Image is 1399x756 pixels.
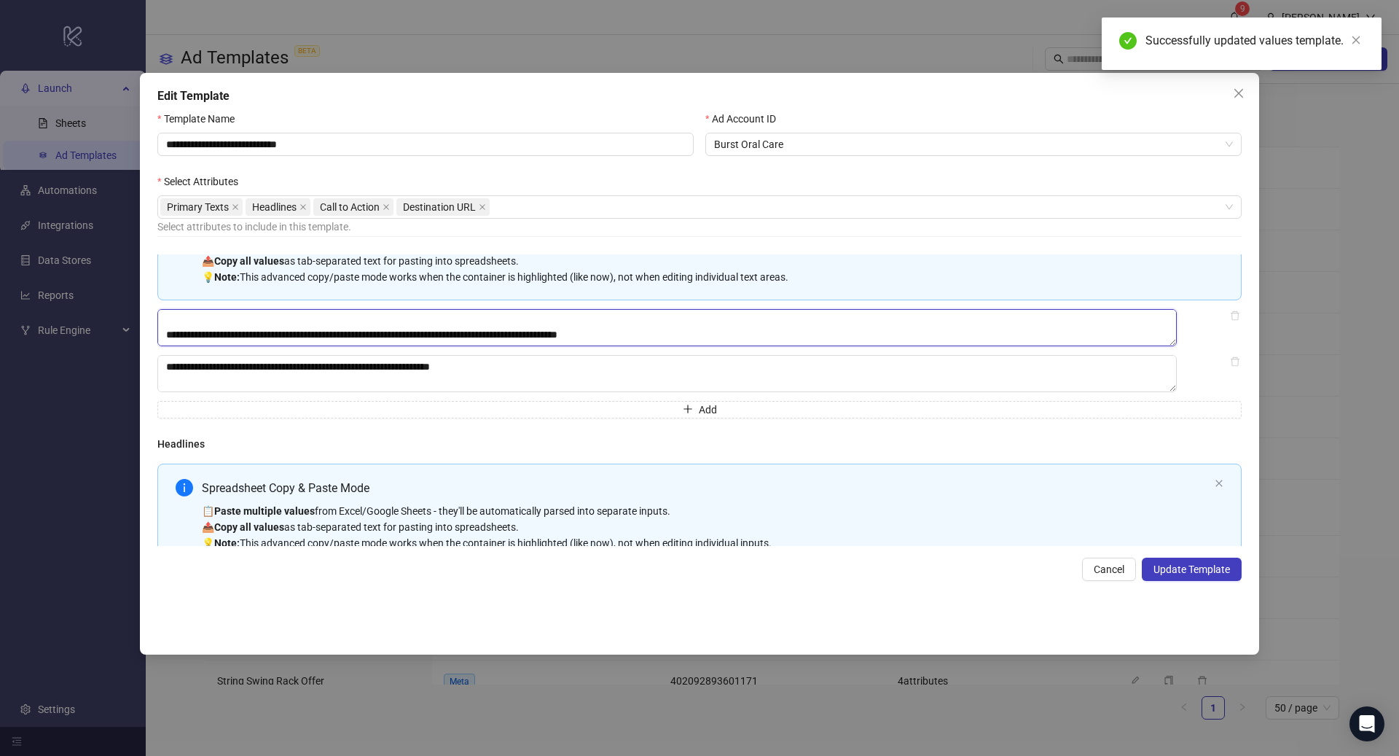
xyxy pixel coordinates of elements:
[479,203,486,211] span: close
[157,401,1242,418] button: Add
[403,199,476,215] span: Destination URL
[157,111,244,127] label: Template Name
[214,537,240,549] strong: Note:
[176,479,193,496] span: info-circle
[214,505,315,517] strong: Paste multiple values
[202,479,1209,497] div: Spreadsheet Copy & Paste Mode
[202,503,1209,551] div: 📋 from Excel/Google Sheets - they'll be automatically parsed into separate inputs. 📤 as tab-separ...
[1082,558,1136,581] button: Cancel
[1145,32,1364,50] div: Successfully updated values template.
[157,436,1242,452] h4: Headlines
[383,203,390,211] span: close
[1233,87,1245,99] span: close
[683,404,693,414] span: plus
[1142,558,1242,581] button: Update Template
[1230,311,1240,321] span: delete
[157,198,1242,418] div: Multi-text input container - paste or copy values
[214,521,284,533] strong: Copy all values
[157,174,248,190] label: Select Attributes
[1153,564,1230,575] span: Update Template
[714,133,1233,155] span: Burst Oral Care
[160,198,243,216] span: Primary Texts
[320,199,380,215] span: Call to Action
[214,255,284,267] strong: Copy all values
[1348,32,1364,48] a: Close
[1215,479,1223,488] span: close
[157,464,1242,753] div: Multi-input container - paste or copy values
[167,199,229,215] span: Primary Texts
[313,198,393,216] span: Call to Action
[705,111,785,127] label: Ad Account ID
[157,219,1242,235] div: Select attributes to include in this template.
[1227,82,1250,105] button: Close
[246,198,310,216] span: Headlines
[202,237,1209,285] div: 📋 from Excel/Google Sheets - they'll be automatically parsed into separate inputs. 📤 as tab-separ...
[214,271,240,283] strong: Note:
[232,203,239,211] span: close
[299,203,307,211] span: close
[699,404,717,416] span: Add
[396,198,490,216] span: Destination URL
[157,87,1242,105] div: Edit Template
[1349,706,1384,741] div: Open Intercom Messenger
[1094,564,1124,575] span: Cancel
[1215,479,1223,488] button: close
[157,133,694,156] input: Template Name
[1230,356,1240,367] span: delete
[1119,32,1137,50] span: check-circle
[252,199,297,215] span: Headlines
[1351,35,1361,45] span: close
